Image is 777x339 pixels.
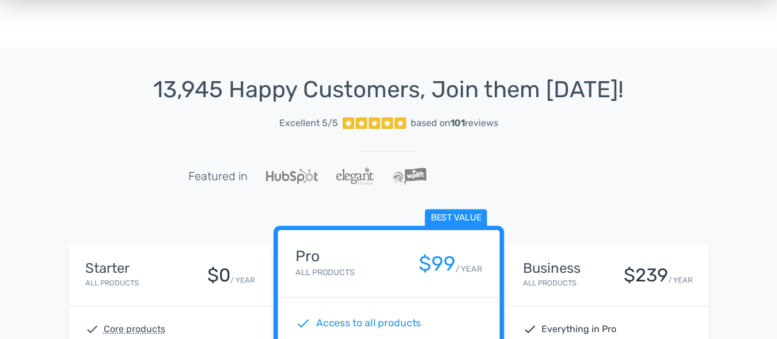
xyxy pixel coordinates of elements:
[541,322,616,336] span: Everything in Pro
[230,275,255,285] small: / YEAR
[104,322,165,336] abbr: Core products
[450,117,465,128] strong: 101
[418,253,455,275] div: $99
[85,261,139,276] h4: Starter
[523,322,537,336] span: check
[455,263,482,275] small: / YEAR
[69,112,708,135] a: Excellent 5/5 based on101reviews
[295,248,354,265] h4: Pro
[523,279,577,287] small: All Products
[336,167,374,185] img: ElegantThemes
[266,169,318,184] img: Hubspot
[207,265,230,285] div: $0
[316,316,421,331] span: Access to all products
[85,279,139,287] small: All Products
[392,167,426,185] img: WPLift
[668,275,692,285] small: / YEAR
[624,265,668,285] div: $239
[279,116,338,130] span: Excellent 5/5
[424,210,487,227] span: Best value
[523,261,581,276] h4: Business
[295,316,310,331] span: check
[85,322,99,336] span: check
[295,268,354,277] small: All Products
[69,77,708,102] h1: 13,945 Happy Customers, Join them [DATE]!
[188,170,248,182] h5: Featured in
[411,116,498,130] div: based on reviews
